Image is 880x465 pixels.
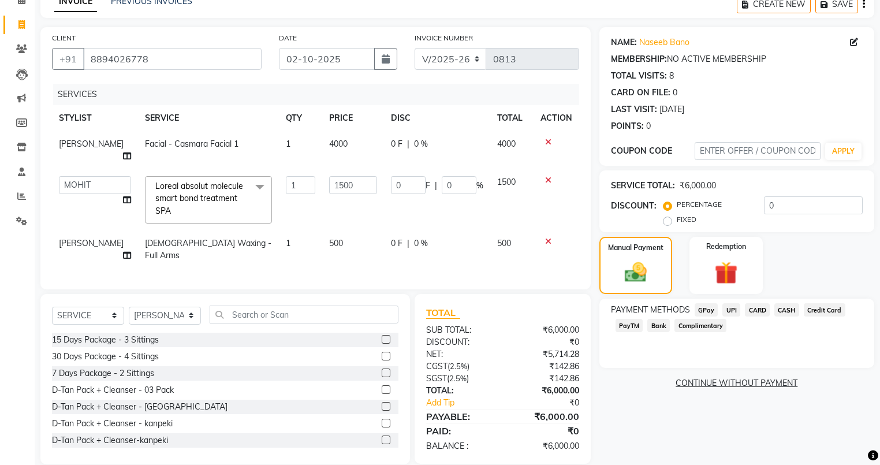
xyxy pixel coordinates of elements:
[435,180,437,192] span: |
[414,138,428,150] span: 0 %
[417,385,502,397] div: TOTAL:
[391,237,402,250] span: 0 F
[145,139,238,149] span: Facial - Casmara Facial 1
[426,373,447,384] span: SGST
[825,143,862,160] button: APPLY
[639,36,689,49] a: Naseeb Bano
[618,260,654,285] img: _cash.svg
[171,206,176,216] a: x
[286,139,290,149] span: 1
[52,418,173,430] div: D-Tan Pack + Cleanser - kanpeki
[329,238,343,248] span: 500
[659,103,684,116] div: [DATE]
[417,324,502,336] div: SUB TOTAL:
[52,351,159,363] div: 30 Days Package - 4 Sittings
[53,84,588,105] div: SERVICES
[611,87,670,99] div: CARD ON FILE:
[52,367,154,380] div: 7 Days Package - 2 Sittings
[745,303,770,317] span: CARD
[707,259,745,288] img: _gift.svg
[502,348,587,360] div: ₹5,714.28
[52,105,138,131] th: STYLIST
[502,385,587,397] div: ₹6,000.00
[52,33,76,43] label: CLIENT
[52,434,168,447] div: D-Tan Pack + Cleanser-kanpeki
[673,87,677,99] div: 0
[414,237,428,250] span: 0 %
[417,424,502,438] div: PAID:
[695,142,821,160] input: ENTER OFFER / COUPON CODE
[279,105,322,131] th: QTY
[804,303,845,317] span: Credit Card
[415,33,473,43] label: INVOICE NUMBER
[616,319,643,332] span: PayTM
[52,48,84,70] button: +91
[677,199,722,210] label: PERCENTAGE
[83,48,262,70] input: SEARCH BY NAME/MOBILE/EMAIL/CODE
[155,181,243,216] span: Loreal absolut molecule smart bond treatment SPA
[145,238,271,261] span: [DEMOGRAPHIC_DATA] Waxing - Full Arms
[611,200,657,212] div: DISCOUNT:
[417,397,517,409] a: Add Tip
[426,180,430,192] span: F
[426,361,448,371] span: CGST
[391,138,402,150] span: 0 F
[534,105,579,131] th: ACTION
[611,180,675,192] div: SERVICE TOTAL:
[611,70,667,82] div: TOTAL VISITS:
[517,397,588,409] div: ₹0
[138,105,279,131] th: SERVICE
[52,334,159,346] div: 15 Days Package - 3 Sittings
[722,303,740,317] span: UPI
[417,410,502,423] div: PAYABLE:
[706,241,746,252] label: Redemption
[502,373,587,385] div: ₹142.86
[59,139,124,149] span: [PERSON_NAME]
[647,319,670,332] span: Bank
[279,33,297,43] label: DATE
[502,410,587,423] div: ₹6,000.00
[646,120,651,132] div: 0
[680,180,716,192] div: ₹6,000.00
[417,360,502,373] div: ( )
[608,243,663,253] label: Manual Payment
[677,214,696,225] label: FIXED
[774,303,799,317] span: CASH
[611,304,690,316] span: PAYMENT METHODS
[417,440,502,452] div: BALANCE :
[407,237,409,250] span: |
[502,360,587,373] div: ₹142.86
[497,139,516,149] span: 4000
[502,324,587,336] div: ₹6,000.00
[322,105,384,131] th: PRICE
[611,145,695,157] div: COUPON CODE
[59,238,124,248] span: [PERSON_NAME]
[611,53,863,65] div: NO ACTIVE MEMBERSHIP
[611,103,657,116] div: LAST VISIT:
[502,440,587,452] div: ₹6,000.00
[52,384,174,396] div: D-Tan Pack + Cleanser - 03 Pack
[695,303,718,317] span: GPay
[329,139,348,149] span: 4000
[497,238,511,248] span: 500
[502,424,587,438] div: ₹0
[497,177,516,187] span: 1500
[669,70,674,82] div: 8
[417,373,502,385] div: ( )
[602,377,872,389] a: CONTINUE WITHOUT PAYMENT
[449,374,467,383] span: 2.5%
[426,307,460,319] span: TOTAL
[417,348,502,360] div: NET:
[450,362,467,371] span: 2.5%
[407,138,409,150] span: |
[674,319,726,332] span: Complimentary
[417,336,502,348] div: DISCOUNT:
[476,180,483,192] span: %
[611,36,637,49] div: NAME:
[611,53,667,65] div: MEMBERSHIP:
[210,306,398,323] input: Search or Scan
[52,401,228,413] div: D-Tan Pack + Cleanser - [GEOGRAPHIC_DATA]
[490,105,533,131] th: TOTAL
[286,238,290,248] span: 1
[611,120,644,132] div: POINTS:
